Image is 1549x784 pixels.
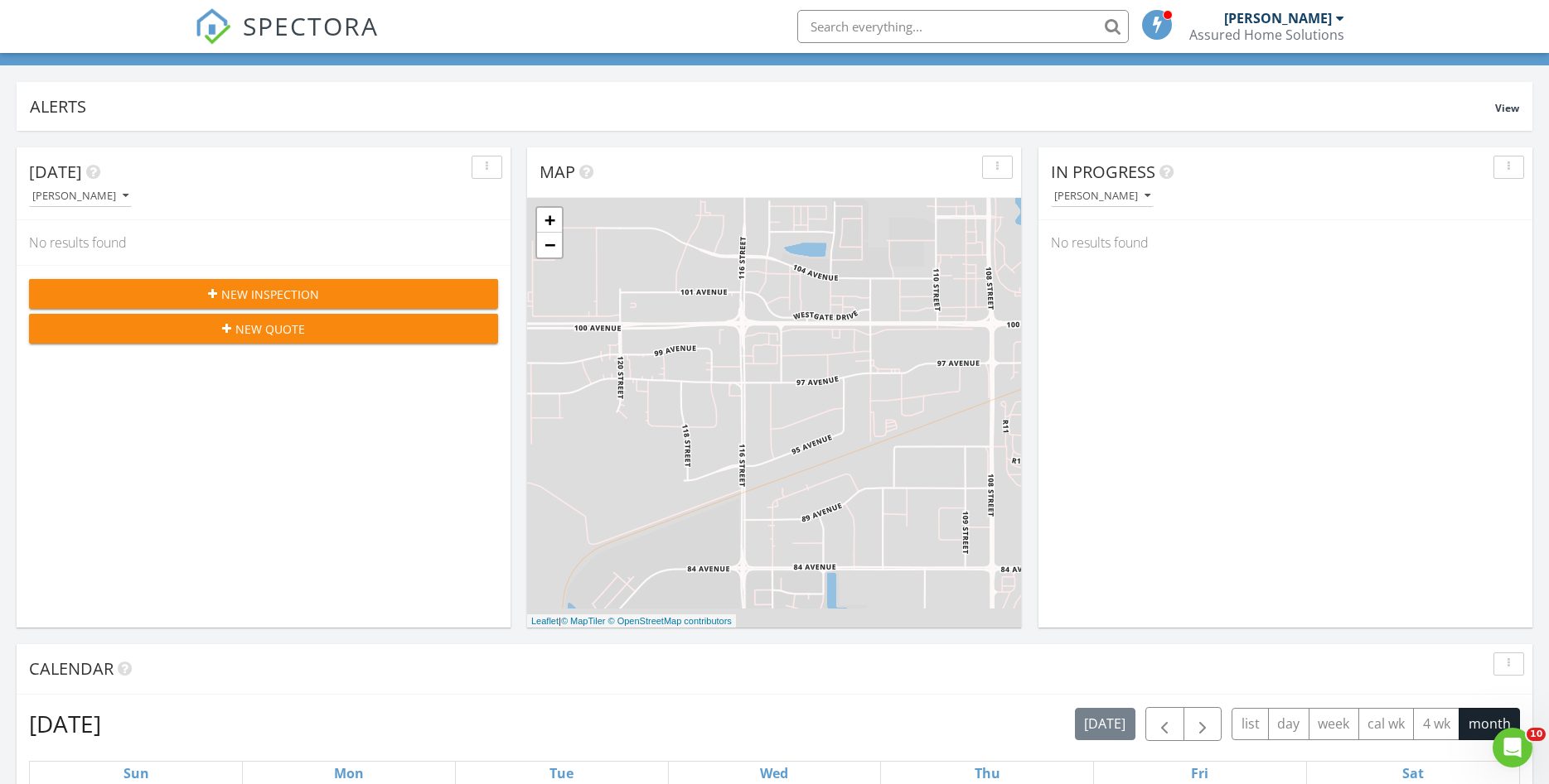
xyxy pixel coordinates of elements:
span: Map [540,161,575,183]
button: month [1459,708,1520,740]
button: Previous month [1145,707,1184,741]
button: [PERSON_NAME] [29,185,132,208]
span: 10 [1527,728,1546,741]
span: New Inspection [221,286,319,303]
a: Zoom out [537,233,562,257]
button: day [1268,708,1309,740]
a: © OpenStreetMap contributors [608,616,732,626]
a: SPECTORA [195,22,379,57]
a: Zoom in [537,208,562,233]
a: Leaflet [531,616,559,626]
button: list [1232,708,1269,740]
button: [DATE] [1075,708,1135,740]
div: No results found [1038,220,1532,265]
button: week [1309,708,1359,740]
img: The Best Home Inspection Software - Spectora [195,8,231,45]
div: Alerts [30,95,1495,118]
button: 4 wk [1413,708,1459,740]
button: [PERSON_NAME] [1051,185,1154,208]
button: cal wk [1358,708,1415,740]
button: New Quote [29,314,498,344]
span: New Quote [235,320,305,338]
button: New Inspection [29,279,498,309]
div: Assured Home Solutions [1189,26,1344,43]
span: View [1495,101,1519,115]
input: Search everything... [797,10,1129,43]
div: | [527,614,736,628]
span: Calendar [29,657,114,680]
h2: [DATE] [29,707,101,740]
span: SPECTORA [243,8,379,43]
span: [DATE] [29,161,82,183]
div: No results found [17,220,511,265]
a: © MapTiler [561,616,606,626]
div: [PERSON_NAME] [1224,10,1332,26]
div: [PERSON_NAME] [32,190,128,202]
button: Next month [1184,707,1222,741]
span: In Progress [1051,161,1155,183]
div: [PERSON_NAME] [1054,190,1150,202]
iframe: Intercom live chat [1493,728,1532,767]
